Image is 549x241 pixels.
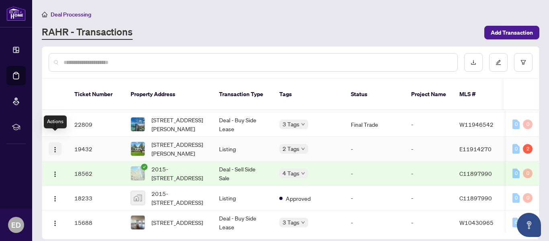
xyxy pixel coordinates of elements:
[283,119,299,129] span: 3 Tags
[68,161,124,186] td: 18562
[131,191,145,205] img: thumbnail-img
[283,169,299,178] span: 4 Tags
[52,196,58,202] img: Logo
[49,216,61,229] button: Logo
[512,193,520,203] div: 0
[51,11,91,18] span: Deal Processing
[496,60,501,65] span: edit
[68,186,124,210] td: 18233
[42,25,133,40] a: RAHR - Transactions
[520,60,526,65] span: filter
[49,167,61,180] button: Logo
[301,122,305,126] span: down
[512,119,520,129] div: 0
[344,161,405,186] td: -
[405,79,453,110] th: Project Name
[471,60,476,65] span: download
[42,12,47,17] span: home
[301,171,305,175] span: down
[523,193,533,203] div: 0
[49,142,61,155] button: Logo
[283,218,299,227] span: 3 Tags
[152,140,206,158] span: [STREET_ADDRESS][PERSON_NAME]
[491,26,533,39] span: Add Transaction
[459,219,494,226] span: W10430965
[131,216,145,229] img: thumbnail-img
[52,171,58,177] img: Logo
[273,79,344,110] th: Tags
[213,112,273,137] td: Deal - Buy Side Lease
[344,137,405,161] td: -
[131,167,145,180] img: thumbnail-img
[131,142,145,156] img: thumbnail-img
[512,144,520,154] div: 0
[68,79,124,110] th: Ticket Number
[213,137,273,161] td: Listing
[517,213,541,237] button: Open asap
[213,79,273,110] th: Transaction Type
[49,192,61,204] button: Logo
[464,53,483,72] button: download
[405,161,453,186] td: -
[301,220,305,225] span: down
[512,169,520,178] div: 0
[52,146,58,153] img: Logo
[68,210,124,235] td: 15688
[459,170,492,177] span: C11897990
[484,26,539,39] button: Add Transaction
[213,210,273,235] td: Deal - Buy Side Lease
[11,219,21,231] span: ED
[283,144,299,153] span: 2 Tags
[213,161,273,186] td: Deal - Sell Side Sale
[405,186,453,210] td: -
[44,115,67,128] div: Actions
[213,186,273,210] td: Listing
[68,137,124,161] td: 19432
[152,115,206,133] span: [STREET_ADDRESS][PERSON_NAME]
[124,79,213,110] th: Property Address
[152,165,206,182] span: 2015-[STREET_ADDRESS]
[131,117,145,131] img: thumbnail-img
[301,147,305,151] span: down
[523,119,533,129] div: 0
[344,210,405,235] td: -
[344,112,405,137] td: Final Trade
[405,112,453,137] td: -
[523,169,533,178] div: 0
[523,144,533,154] div: 2
[514,53,533,72] button: filter
[152,218,203,227] span: [STREET_ADDRESS]
[344,79,405,110] th: Status
[512,218,520,227] div: 0
[489,53,508,72] button: edit
[6,6,26,21] img: logo
[68,112,124,137] td: 22809
[459,145,492,152] span: E11914270
[405,137,453,161] td: -
[344,186,405,210] td: -
[459,194,492,202] span: C11897990
[459,121,494,128] span: W11946542
[405,210,453,235] td: -
[286,194,311,203] span: Approved
[453,79,501,110] th: MLS #
[52,220,58,227] img: Logo
[152,189,206,207] span: 2015-[STREET_ADDRESS]
[141,164,147,170] span: check-circle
